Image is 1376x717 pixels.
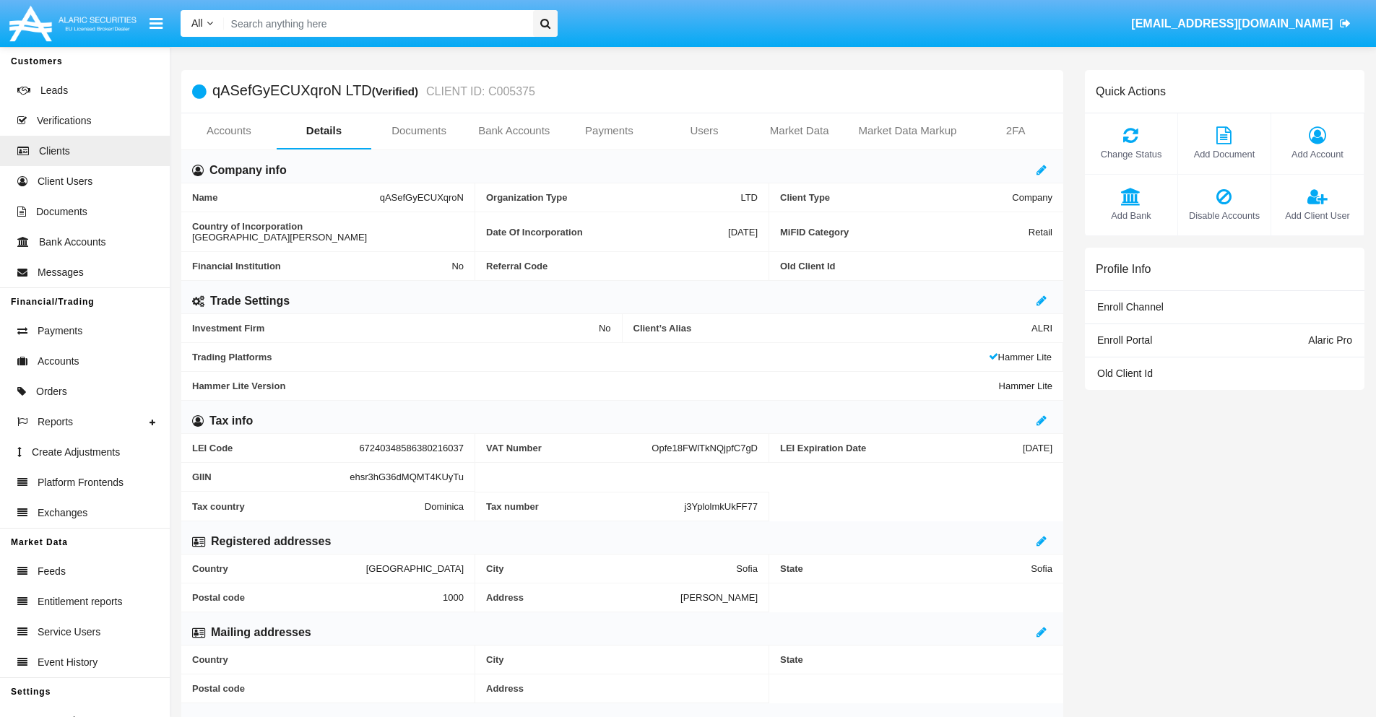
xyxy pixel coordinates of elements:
span: Event History [38,655,98,670]
small: CLIENT ID: C005375 [423,86,535,97]
span: Documents [36,204,87,220]
span: Clients [39,144,70,159]
a: Documents [371,113,467,148]
a: Bank Accounts [467,113,562,148]
span: Payments [38,323,82,339]
a: All [181,16,224,31]
span: All [191,17,203,29]
h6: Trade Settings [210,293,290,309]
span: Exchanges [38,505,87,521]
span: Hammer Lite [989,352,1052,362]
span: Client Users [38,174,92,189]
span: Postal code [192,592,443,603]
span: LEI Code [192,443,359,453]
div: (Verified) [372,83,423,100]
span: [DATE] [1023,443,1052,453]
span: Referral Code [486,261,758,271]
input: Search [224,10,528,37]
span: Service Users [38,625,100,640]
span: 67240348586380216037 [359,443,464,453]
span: Old Client Id [1097,368,1153,379]
span: Dominica [425,500,464,512]
span: Platform Frontends [38,475,124,490]
span: [EMAIL_ADDRESS][DOMAIN_NAME] [1131,17,1333,30]
span: No [451,261,464,271]
span: Entitlement reports [38,594,123,609]
a: Payments [562,113,657,148]
span: City [486,654,758,665]
span: Messages [38,265,84,280]
span: Add Account [1278,147,1356,161]
span: j3YplolmkUkFF77 [684,501,758,512]
h6: Company info [209,162,287,178]
span: Add Client User [1278,209,1356,222]
span: Accounts [38,354,79,369]
span: Retail [1029,221,1052,243]
span: GIIN [192,472,350,482]
img: Logo image [7,2,139,45]
span: 1000 [443,592,464,603]
span: Hammer Lite Version [192,381,999,391]
span: Investment Firm [192,323,599,334]
span: Opfe18FWlTkNQjpfC7gD [652,443,758,453]
span: Verifications [37,113,91,129]
span: Enroll Portal [1097,334,1152,346]
span: Postal code [192,683,464,694]
span: Alaric Pro [1308,334,1352,346]
span: Enroll Channel [1097,301,1164,313]
span: Financial Institution [192,261,451,271]
a: Market Data [752,113,847,148]
span: Trading Platforms [192,352,989,362]
span: qASefGyECUXqroN [380,192,464,203]
span: Hammer Lite [999,381,1052,391]
span: Country [192,654,464,665]
span: Country [192,563,366,574]
span: Company [1012,192,1052,203]
span: ehsr3hG36dMQMT4KUyTu [350,472,464,482]
h6: Tax info [209,413,253,429]
h6: Quick Actions [1096,84,1166,98]
span: Change Status [1092,147,1170,161]
a: Users [657,113,752,148]
span: Organization Type [486,192,740,203]
a: Accounts [181,113,277,148]
a: 2FA [968,113,1063,148]
span: Tax number [486,501,684,512]
span: Address [486,683,758,694]
span: Orders [36,384,67,399]
span: [DATE] [728,221,758,243]
h6: Profile Info [1096,262,1151,276]
span: Add Bank [1092,209,1170,222]
span: Bank Accounts [39,235,106,250]
span: State [780,563,1031,574]
span: State [780,654,1052,665]
h6: Mailing addresses [211,625,311,640]
span: Leads [40,83,68,98]
h5: qASefGyECUXqroN LTD [212,83,535,100]
span: [PERSON_NAME] [680,592,758,603]
span: [GEOGRAPHIC_DATA][PERSON_NAME] [192,232,367,243]
span: Client’s Alias [633,323,1032,334]
span: Feeds [38,564,66,579]
span: Tax country [192,500,425,512]
span: Date Of Incorporation [486,221,728,243]
span: No [599,323,611,334]
span: Client Type [780,192,1012,203]
span: Address [486,592,680,603]
span: LTD [740,192,758,203]
a: Details [277,113,372,148]
a: [EMAIL_ADDRESS][DOMAIN_NAME] [1125,4,1358,44]
span: Country of Incorporation [192,221,464,232]
span: Old Client Id [780,261,1052,271]
span: Sofia [1031,563,1052,574]
span: Name [192,192,380,203]
h6: Registered addresses [211,534,331,549]
span: LEI Expiration Date [780,443,1023,453]
span: Reports [38,414,73,430]
span: City [486,563,736,574]
span: MiFID Category [780,221,1029,243]
span: Add Document [1185,147,1263,161]
span: Create Adjustments [32,445,120,460]
span: [GEOGRAPHIC_DATA] [366,563,464,574]
span: ALRI [1031,323,1052,334]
